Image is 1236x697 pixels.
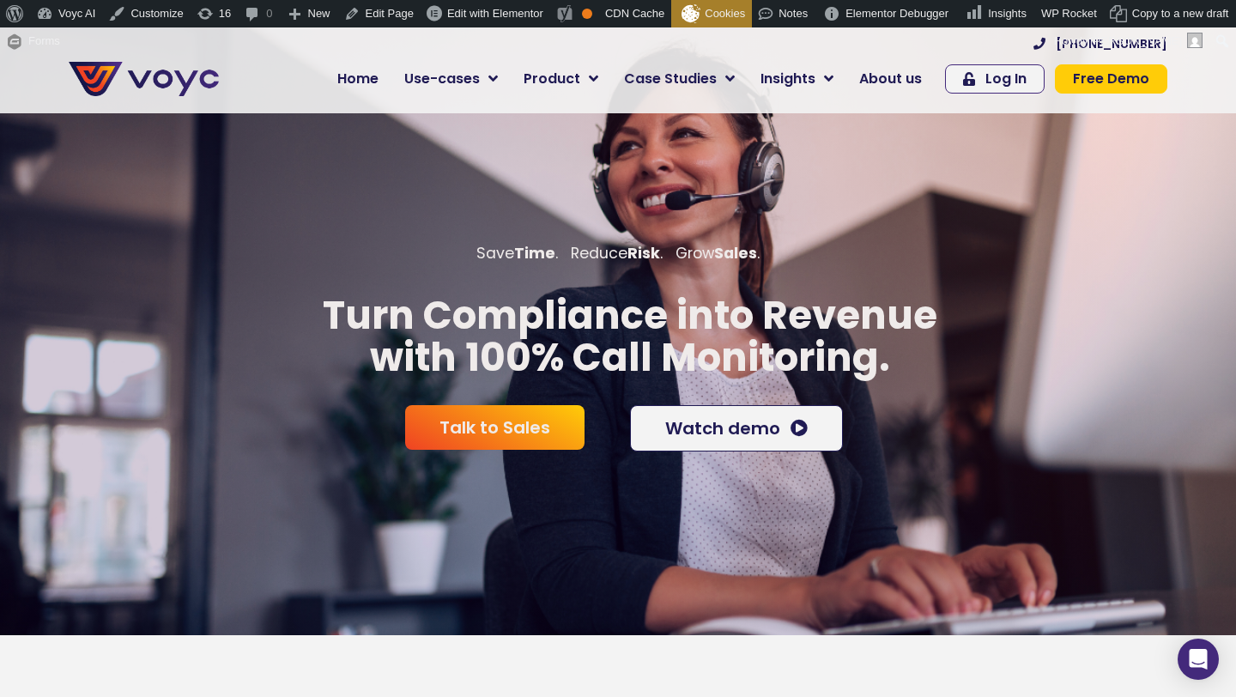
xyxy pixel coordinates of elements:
span: Insights [988,7,1027,20]
span: Insights [760,69,815,89]
a: Use-cases [391,62,511,96]
b: Time [514,243,555,264]
b: Sales [714,243,757,264]
a: Case Studies [611,62,748,96]
b: Risk [627,243,660,264]
a: Insights [748,62,846,96]
img: voyc-full-logo [69,62,219,96]
a: Product [511,62,611,96]
a: Free Demo [1055,64,1167,94]
span: Product [524,69,580,89]
span: Home [337,69,379,89]
a: Log In [945,64,1045,94]
a: Home [324,62,391,96]
a: Howdy, [1048,27,1209,55]
span: [PERSON_NAME] [1090,34,1182,47]
a: [PHONE_NUMBER] [1033,38,1167,50]
span: Forms [28,27,60,55]
div: Open Intercom Messenger [1178,639,1219,680]
div: OK [582,9,592,19]
span: About us [859,69,922,89]
a: About us [846,62,935,96]
p: Turn Compliance into Revenue with 100% Call Monitoring. [60,294,1199,379]
span: Edit with Elementor [447,7,543,20]
a: Watch demo [630,405,843,452]
span: Free Demo [1073,72,1149,86]
span: Log In [985,72,1027,86]
span: Use-cases [404,69,480,89]
span: Watch demo [665,420,780,437]
span: Case Studies [624,69,717,89]
span: Talk to Sales [439,419,550,436]
p: Save . Reduce . Grow . [60,242,1176,264]
a: Talk to Sales [405,405,585,450]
